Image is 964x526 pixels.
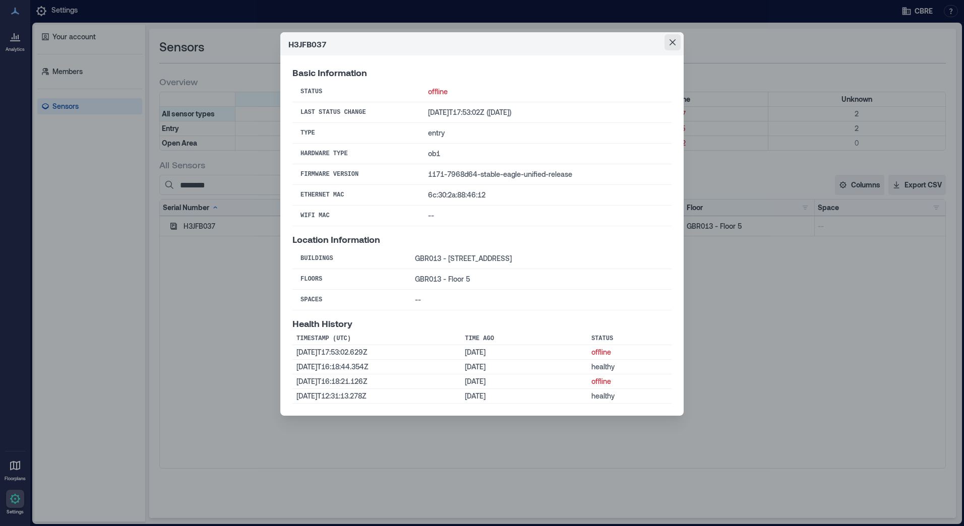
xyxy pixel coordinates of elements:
[407,269,672,290] td: GBR013 - Floor 5
[407,248,672,269] td: GBR013 - [STREET_ADDRESS]
[587,345,672,360] td: offline
[461,374,587,389] td: [DATE]
[587,389,672,404] td: healthy
[292,164,420,185] th: Firmware Version
[587,360,672,374] td: healthy
[292,185,420,206] th: Ethernet MAC
[292,360,461,374] td: [DATE]T16:18:44.354Z
[292,123,420,144] th: Type
[292,333,461,345] th: Timestamp (UTC)
[665,34,681,50] button: Close
[461,345,587,360] td: [DATE]
[420,144,672,164] td: ob1
[292,318,672,328] p: Health History
[292,374,461,389] td: [DATE]T16:18:21.126Z
[292,269,407,290] th: Floors
[292,290,407,310] th: Spaces
[461,389,587,404] td: [DATE]
[461,360,587,374] td: [DATE]
[420,185,672,206] td: 6c:30:2a:88:46:12
[420,82,672,102] td: offline
[292,234,672,244] p: Location Information
[587,374,672,389] td: offline
[420,206,672,226] td: --
[420,164,672,185] td: 1171-7968d64-stable-eagle-unified-release
[292,345,461,360] td: [DATE]T17:53:02.629Z
[292,102,420,123] th: Last Status Change
[292,248,407,269] th: Buildings
[420,102,672,123] td: [DATE]T17:53:02Z ([DATE])
[407,290,672,310] td: --
[292,82,420,102] th: Status
[292,389,461,404] td: [DATE]T12:31:13.278Z
[420,123,672,144] td: entry
[280,32,684,55] header: H3JFB037
[292,144,420,164] th: Hardware Type
[587,333,672,345] th: Status
[292,68,672,78] p: Basic Information
[292,206,420,226] th: WiFi MAC
[461,333,587,345] th: Time Ago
